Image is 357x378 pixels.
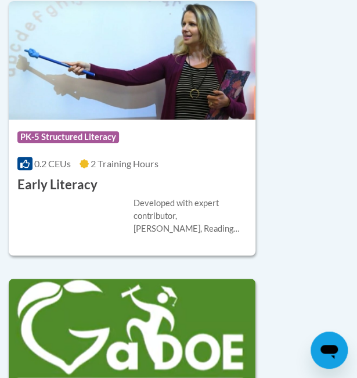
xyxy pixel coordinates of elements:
[311,332,348,369] iframe: Button to launch messaging window
[34,158,71,169] span: 0.2 CEUs
[134,197,247,235] div: Developed with expert contributor, [PERSON_NAME], Reading Teacherʹs Top Ten Tools. Through this c...
[91,158,158,169] span: 2 Training Hours
[17,131,119,143] span: PK-5 Structured Literacy
[17,176,98,194] h3: Early Literacy
[9,1,255,256] a: Course LogoPK-5 Structured Literacy0.2 CEUs2 Training Hours Early LiteracyDeveloped with expert c...
[9,1,255,120] img: Course Logo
